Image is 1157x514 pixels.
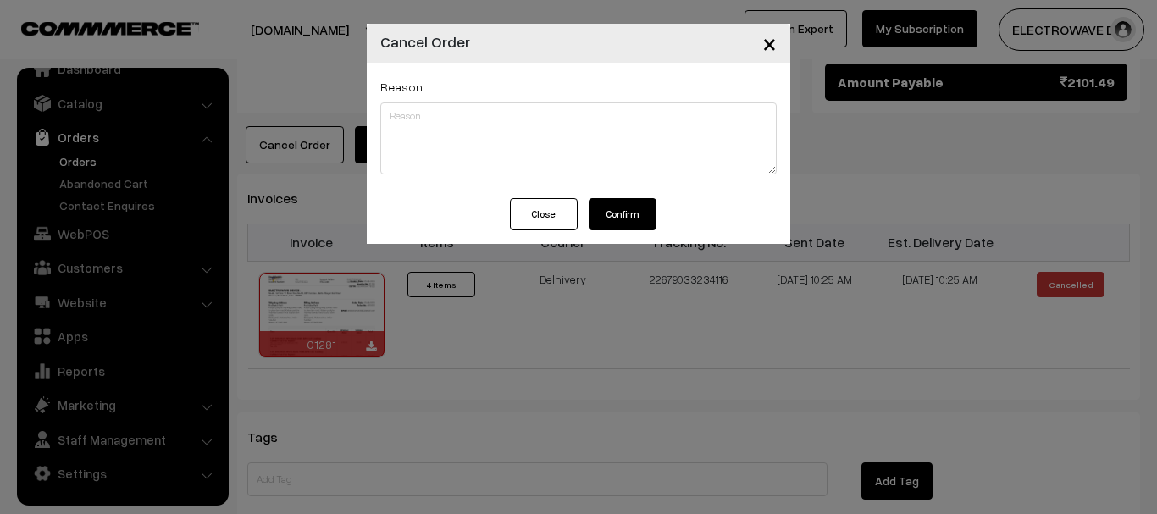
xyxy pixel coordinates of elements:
[762,27,777,58] span: ×
[749,17,790,69] button: Close
[589,198,656,230] button: Confirm
[510,198,578,230] button: Close
[380,30,470,53] h4: Cancel Order
[380,78,423,96] label: Reason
